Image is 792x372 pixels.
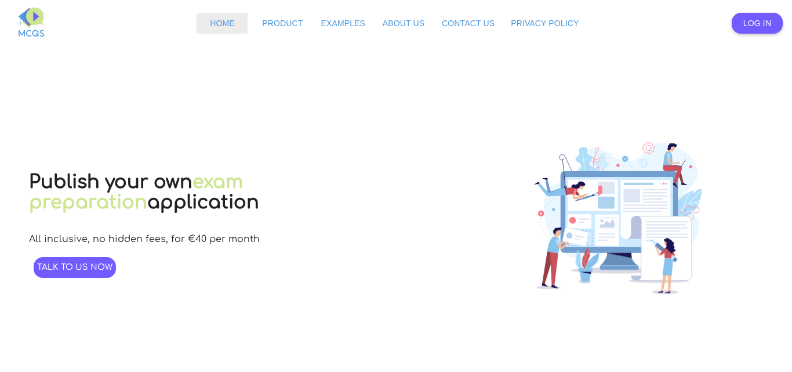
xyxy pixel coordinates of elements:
span: Examples [321,19,365,28]
span: Home [210,19,235,28]
img: MCQS-full.svg [19,8,44,37]
a: Privacy Policy [507,13,582,34]
a: Home [197,13,248,34]
span: Privacy Policy [511,19,579,28]
span: Log In [743,19,771,28]
a: Contact Us [438,13,498,34]
span: Product [262,19,303,28]
a: About Us [378,13,429,34]
a: Talk to us now [34,257,116,278]
a: Product [257,13,308,34]
h1: Publish your own application [29,172,473,212]
a: Log In [732,13,783,34]
span: Talk to us now [37,263,112,272]
a: Examples [317,13,369,34]
span: About Us [383,19,424,28]
span: Contact Us [442,19,495,28]
a: exam preparation [29,172,243,212]
p: All inclusive, no hidden fees, for €40 per month [29,234,260,244]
